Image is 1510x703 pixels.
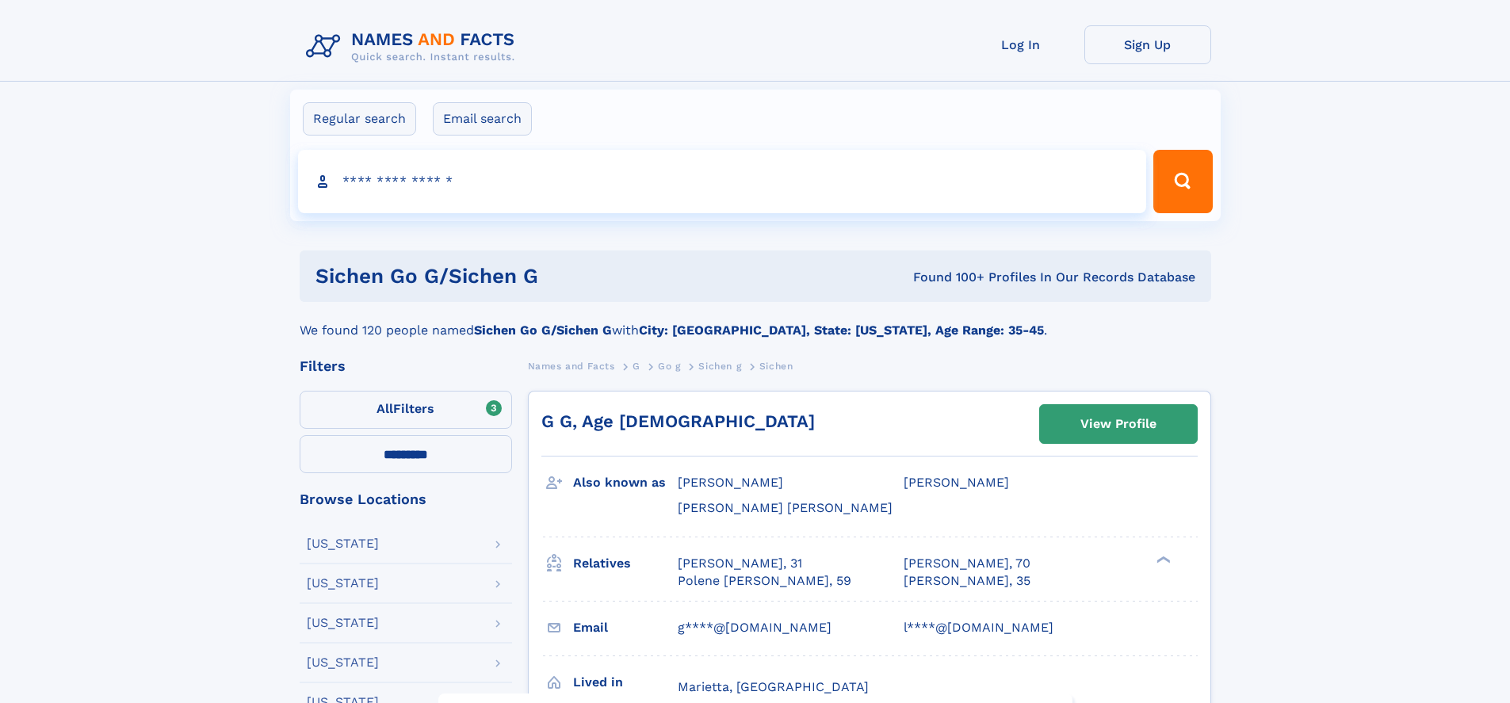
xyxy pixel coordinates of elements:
[678,679,869,694] span: Marietta, [GEOGRAPHIC_DATA]
[1040,405,1197,443] a: View Profile
[639,323,1044,338] b: City: [GEOGRAPHIC_DATA], State: [US_STATE], Age Range: 35-45
[300,492,512,506] div: Browse Locations
[698,356,741,376] a: Sichen g
[1080,406,1156,442] div: View Profile
[633,356,640,376] a: G
[1153,554,1172,564] div: ❯
[658,361,680,372] span: Go g
[433,102,532,136] label: Email search
[541,411,815,431] a: G G, Age [DEMOGRAPHIC_DATA]
[678,500,893,515] span: [PERSON_NAME] [PERSON_NAME]
[904,572,1030,590] a: [PERSON_NAME], 35
[658,356,680,376] a: Go g
[307,617,379,629] div: [US_STATE]
[573,669,678,696] h3: Lived in
[678,475,783,490] span: [PERSON_NAME]
[300,302,1211,340] div: We found 120 people named with .
[307,656,379,669] div: [US_STATE]
[1084,25,1211,64] a: Sign Up
[474,323,612,338] b: Sichen Go G/Sichen G
[904,475,1009,490] span: [PERSON_NAME]
[573,614,678,641] h3: Email
[678,572,851,590] a: Polene [PERSON_NAME], 59
[300,25,528,68] img: Logo Names and Facts
[573,469,678,496] h3: Also known as
[307,537,379,550] div: [US_STATE]
[725,269,1195,286] div: Found 100+ Profiles In Our Records Database
[698,361,741,372] span: Sichen g
[678,555,802,572] a: [PERSON_NAME], 31
[528,356,615,376] a: Names and Facts
[307,577,379,590] div: [US_STATE]
[958,25,1084,64] a: Log In
[315,266,726,286] h1: sichen go g/sichen g
[300,391,512,429] label: Filters
[298,150,1147,213] input: search input
[377,401,393,416] span: All
[303,102,416,136] label: Regular search
[633,361,640,372] span: G
[573,550,678,577] h3: Relatives
[904,555,1030,572] a: [PERSON_NAME], 70
[759,361,793,372] span: Sichen
[1153,150,1212,213] button: Search Button
[300,359,512,373] div: Filters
